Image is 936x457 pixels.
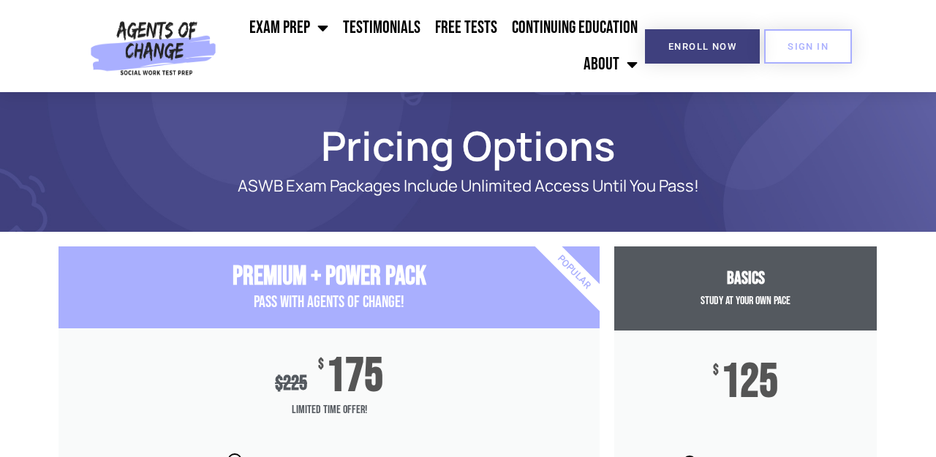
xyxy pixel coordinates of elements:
span: Enroll Now [668,42,736,51]
div: Popular [490,188,659,357]
a: Continuing Education [505,10,645,46]
span: PASS with AGENTS OF CHANGE! [254,292,404,312]
span: $ [713,363,719,378]
a: Exam Prep [242,10,336,46]
a: SIGN IN [764,29,852,64]
span: Limited Time Offer! [58,396,600,425]
div: 225 [275,371,307,396]
span: $ [318,358,324,372]
a: Enroll Now [645,29,760,64]
span: Study at your Own Pace [701,294,790,308]
span: 125 [721,363,778,401]
h1: Pricing Options [51,129,885,162]
span: SIGN IN [788,42,829,51]
a: Testimonials [336,10,428,46]
a: Free Tests [428,10,505,46]
a: About [576,46,645,83]
span: 175 [326,358,383,396]
h3: Basics [614,268,877,290]
p: ASWB Exam Packages Include Unlimited Access Until You Pass! [110,177,826,195]
span: $ [275,371,283,396]
nav: Menu [222,10,645,83]
h3: Premium + Power Pack [58,261,600,292]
